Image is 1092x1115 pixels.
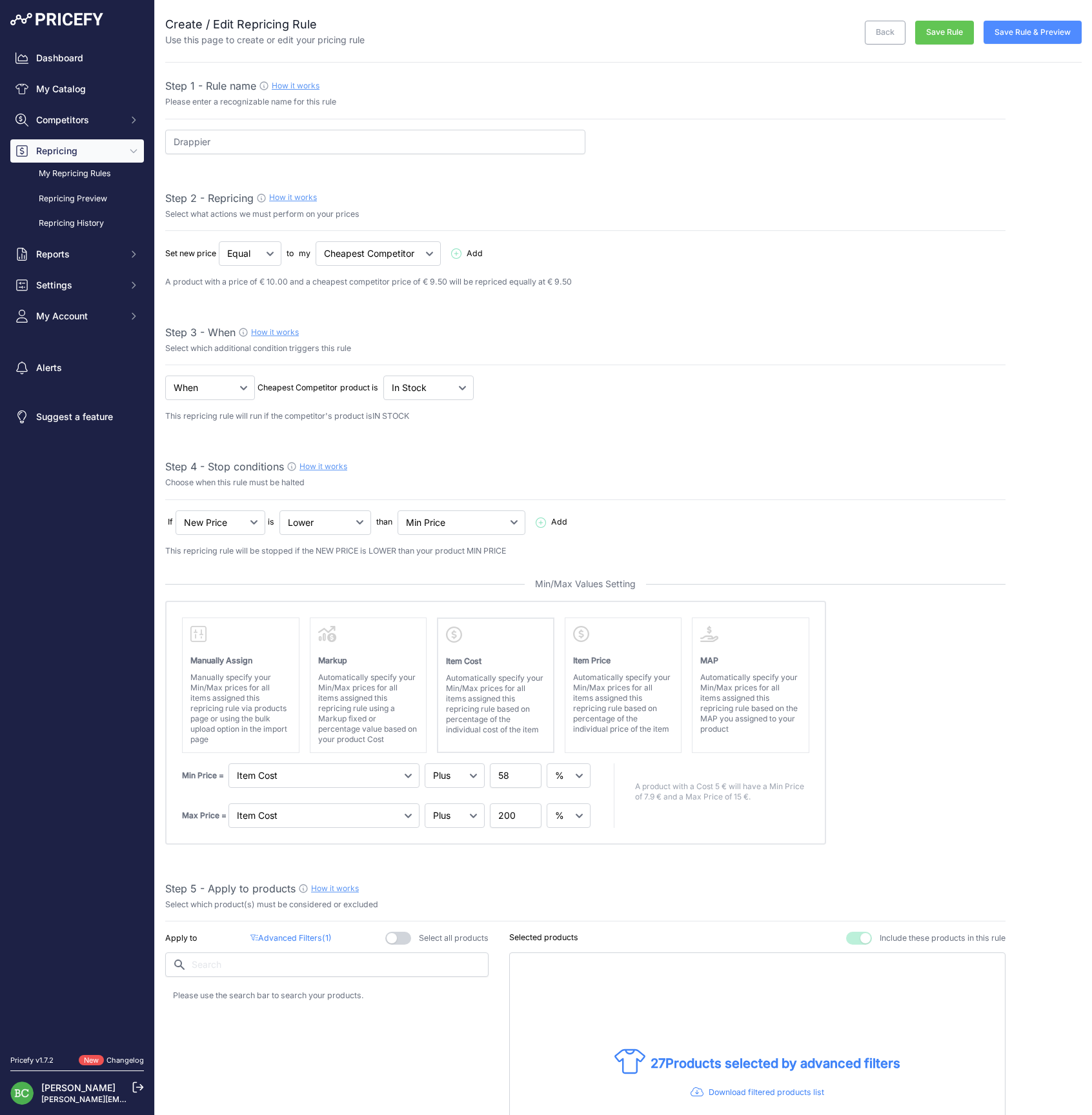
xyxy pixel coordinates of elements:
[165,276,1006,288] p: A product with a price of € 10.00 and a cheapest competitor price of € 9.50 will be repriced equa...
[36,310,121,323] span: My Account
[10,77,144,101] a: My Catalog
[551,516,567,528] span: Add
[10,356,144,379] a: Alerts
[299,461,347,471] a: How it works
[190,656,252,665] strong: Manually Assign
[318,672,419,745] p: Automatically specify your Min/Max prices for all items assigned this repricing rule using a Mark...
[258,382,338,394] p: Cheapest Competitor
[10,163,144,185] a: My Repricing Rules
[467,248,483,260] span: Add
[10,405,144,428] a: Suggest a feature
[490,803,541,828] input: 1
[419,932,489,945] span: Select all products
[36,248,121,261] span: Reports
[41,1094,304,1104] a: [PERSON_NAME][EMAIL_ADDRESS][DOMAIN_NAME][PERSON_NAME]
[165,326,236,339] span: Step 3 - When
[106,1056,144,1065] a: Changelog
[700,672,801,734] p: Automatically specify your Min/Max prices for all items assigned this repricing rule based on the...
[165,410,1006,423] p: This repricing rule will run if the competitor's product is
[79,1055,104,1066] span: New
[376,516,392,528] p: than
[182,810,227,820] strong: Max Price =
[10,243,144,266] button: Reports
[10,1055,54,1066] div: Pricefy v1.7.2
[880,932,1006,945] span: Include these products in this rule
[865,21,905,45] a: Back
[709,1087,824,1099] p: Download filtered products list
[190,672,291,745] p: Manually specify your Min/Max prices for all items assigned this repricing rule via products page...
[10,46,144,1040] nav: Sidebar
[10,274,144,297] button: Settings
[509,932,578,944] p: Selected products
[165,130,585,154] input: 1% Below my cheapest competitor
[635,781,809,802] p: A product with a Cost 5 € will have a Min Price of 7.9 € and a Max Price of 15 €.
[10,13,103,26] img: Pricefy Logo
[573,656,611,665] strong: Item Price
[251,327,299,337] a: How it works
[269,192,317,202] a: How it works
[318,656,347,665] strong: Markup
[984,21,1082,44] button: Save Rule & Preview
[41,1082,116,1093] a: [PERSON_NAME]
[165,477,1006,489] p: Choose when this rule must be halted
[10,212,144,235] a: Repricing History
[165,545,1006,557] p: This repricing rule will be stopped if the NEW PRICE is LOWER than your product MIN PRICE
[10,108,144,132] button: Competitors
[165,79,256,92] span: Step 1 - Rule name
[651,1056,665,1071] span: 27
[10,188,144,210] a: Repricing Preview
[573,672,674,734] p: Automatically specify your Min/Max prices for all items assigned this repricing rule based on per...
[165,248,216,260] p: Set new price
[915,21,974,45] button: Save Rule
[165,952,489,977] input: Search
[165,882,296,895] span: Step 5 - Apply to products
[165,96,1006,108] p: Please enter a recognizable name for this rule
[168,516,173,528] p: If
[525,578,646,590] span: Min/Max Values Setting
[36,145,121,157] span: Repricing
[299,248,310,260] p: my
[250,932,332,945] p: Advanced Filters
[446,656,481,666] strong: Item Cost
[165,15,365,34] h2: Create / Edit Repricing Rule
[165,460,284,473] span: Step 4 - Stop conditions
[36,279,121,292] span: Settings
[311,883,359,893] a: How it works
[700,656,718,665] strong: MAP
[10,46,144,70] a: Dashboard
[651,1054,900,1072] p: Products selected by advanced filters
[287,248,294,260] p: to
[182,770,224,780] strong: Min Price =
[372,411,409,421] span: IN STOCK
[165,932,197,945] p: Apply to
[165,899,378,911] p: Select which product(s) must be considered or excluded
[268,516,274,528] p: is
[165,343,1006,355] p: Select which additional condition triggers this rule
[165,192,254,205] span: Step 2 - Repricing
[10,139,144,163] button: Repricing
[165,34,365,46] p: Use this page to create or edit your pricing rule
[325,933,329,943] span: 1
[340,382,378,394] p: product is
[446,673,545,735] p: Automatically specify your Min/Max prices for all items assigned this repricing rule based on per...
[173,990,481,1002] p: Please use the search bar to search your products.
[10,305,144,328] button: My Account
[272,81,319,90] a: How it works
[165,208,1006,221] p: Select what actions we must perform on your prices
[490,763,541,788] input: 1
[322,933,332,943] span: ( )
[36,114,121,126] span: Competitors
